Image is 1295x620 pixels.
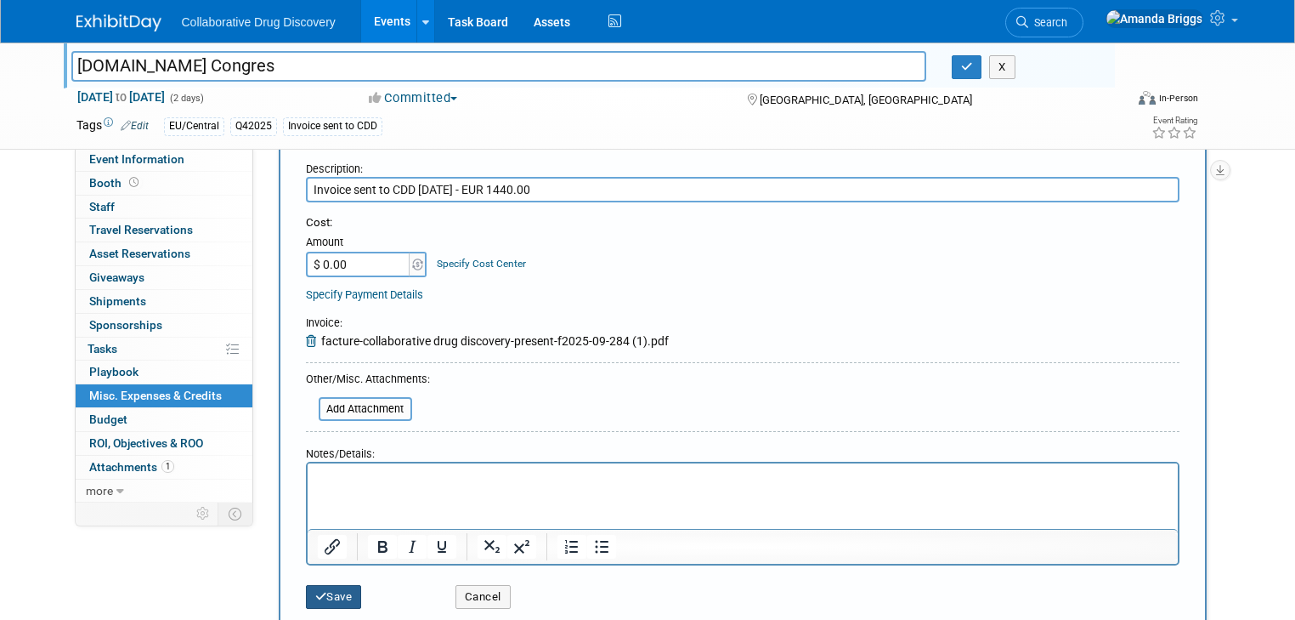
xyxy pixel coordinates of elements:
[89,223,193,236] span: Travel Reservations
[113,90,129,104] span: to
[306,316,340,329] span: Invoice
[76,172,252,195] a: Booth
[306,154,1179,177] div: Description:
[89,200,115,213] span: Staff
[306,235,429,252] div: Amount
[89,152,184,166] span: Event Information
[306,585,362,609] button: Save
[121,120,149,132] a: Edit
[76,89,166,105] span: [DATE] [DATE]
[283,117,382,135] div: Invoice sent to CDD
[89,460,174,474] span: Attachments
[1158,92,1198,105] div: In-Person
[76,290,252,313] a: Shipments
[76,408,252,431] a: Budget
[1139,91,1156,105] img: Format-Inperson.png
[76,266,252,289] a: Giveaways
[126,176,142,189] span: Booth not reserved yet
[76,148,252,171] a: Event Information
[89,412,127,426] span: Budget
[88,342,117,356] span: Tasks
[89,436,203,450] span: ROI, Objectives & ROO
[89,389,222,402] span: Misc. Expenses & Credits
[89,294,146,308] span: Shipments
[189,503,218,525] td: Personalize Event Tab Strip
[306,439,1179,462] div: Notes/Details:
[308,464,1178,529] iframe: Rich Text Area
[89,365,139,378] span: Playbook
[557,535,586,559] button: Numbered list
[76,242,252,265] a: Asset Reservations
[989,55,1015,79] button: X
[427,535,456,559] button: Underline
[76,338,252,361] a: Tasks
[230,117,277,135] div: Q42025
[1028,16,1067,29] span: Search
[455,585,511,609] button: Cancel
[1151,117,1197,125] div: Event Rating
[368,535,397,559] button: Bold
[76,361,252,384] a: Playbook
[89,318,162,332] span: Sponsorships
[306,372,430,391] div: Other/Misc. Attachments:
[76,314,252,337] a: Sponsorships
[76,14,161,31] img: ExhibitDay
[76,432,252,455] a: ROI, Objectives & ROO
[306,334,321,348] a: Remove Attachment
[76,480,252,503] a: more
[306,288,423,301] a: Specify Payment Details
[76,384,252,407] a: Misc. Expenses & Credits
[168,93,204,104] span: (2 days)
[306,215,1179,231] div: Cost:
[86,484,113,498] span: more
[218,503,252,525] td: Toggle Event Tabs
[507,535,536,559] button: Superscript
[89,270,144,284] span: Giveaways
[363,89,464,107] button: Committed
[76,219,252,242] a: Travel Reservations
[587,535,616,559] button: Bullet list
[76,196,252,219] a: Staff
[1106,9,1203,28] img: Amanda Briggs
[182,15,336,29] span: Collaborative Drug Discovery
[1005,8,1083,37] a: Search
[76,456,252,479] a: Attachments1
[76,117,149,136] td: Tags
[398,535,427,559] button: Italic
[161,460,174,473] span: 1
[478,535,506,559] button: Subscript
[89,176,142,190] span: Booth
[318,535,347,559] button: Insert/edit link
[321,334,669,348] span: facture-collaborative drug discovery-present-f2025-09-284 (1).pdf
[1032,88,1198,114] div: Event Format
[89,247,190,260] span: Asset Reservations
[760,94,972,106] span: [GEOGRAPHIC_DATA], [GEOGRAPHIC_DATA]
[306,316,669,333] div: :
[164,117,224,135] div: EU/Central
[437,258,526,270] a: Specify Cost Center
